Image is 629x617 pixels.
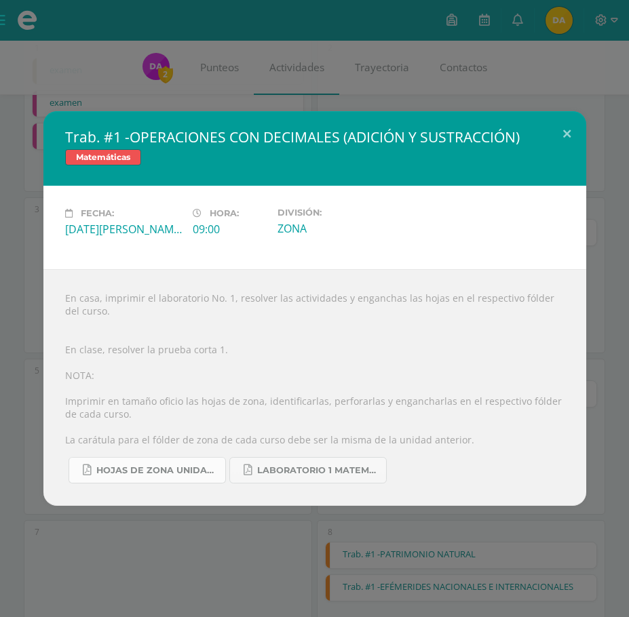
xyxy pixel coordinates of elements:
[81,208,114,218] span: Fecha:
[43,269,586,506] div: En casa, imprimir el laboratorio No. 1, resolver las actividades y enganchas las hojas en el resp...
[69,457,226,483] a: HOJAS DE ZONA UNIDAD 4 2025.pdf
[229,457,387,483] a: LABORATORIO 1 MATEMÁTICA (1).pdf
[278,207,394,218] label: División:
[278,221,394,236] div: ZONA
[65,149,141,165] span: Matemáticas
[96,465,218,476] span: HOJAS DE ZONA UNIDAD 4 2025.pdf
[65,127,565,146] h2: Trab. #1 -OPERACIONES CON DECIMALES (ADICIÓN Y SUSTRACCIÓN)
[210,208,239,218] span: Hora:
[193,222,267,237] div: 09:00
[548,111,586,157] button: Close (Esc)
[257,465,379,476] span: LABORATORIO 1 MATEMÁTICA (1).pdf
[65,222,182,237] div: [DATE][PERSON_NAME]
